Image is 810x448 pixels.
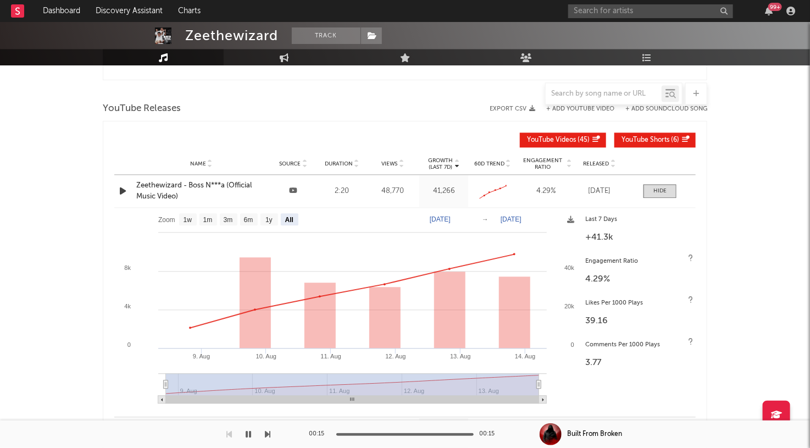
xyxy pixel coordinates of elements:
input: Search by song name or URL [546,90,662,98]
p: Growth [428,157,453,164]
span: YouTube Videos [527,137,576,143]
button: YouTube Videos(45) [520,132,606,147]
button: YouTube Shorts(6) [614,132,696,147]
div: Built From Broken [567,429,622,439]
button: Export CSV [490,106,535,112]
div: +41.3k [585,231,690,244]
span: to [400,61,407,66]
text: 9. Aug [193,353,210,359]
div: 3.77 [585,356,690,369]
text: All [285,216,293,224]
div: 39.16 [585,314,690,328]
div: 41,266 [422,186,465,197]
text: 3m [224,216,233,224]
div: 4.29 % [520,186,572,197]
text: [DATE] [501,215,521,223]
div: Engagement Ratio [585,255,690,268]
div: + Add YouTube Video [535,106,614,112]
span: Name [190,161,206,167]
text: 13. Aug [450,353,470,359]
span: Released [584,161,609,167]
span: Duration [325,161,353,167]
div: Comments Per 1000 Plays [585,339,690,352]
span: Engagement Ratio [520,157,565,170]
p: (Last 7d) [428,164,453,170]
span: of [414,61,421,66]
text: Zoom [158,216,175,224]
div: 00:15 [479,428,501,441]
text: 40k [564,264,574,271]
span: YouTube Releases [103,102,181,115]
text: 4k [124,303,131,309]
text: 11. Aug [321,353,341,359]
div: 4.29 % [585,273,690,286]
div: 2:20 [320,186,364,197]
div: Likes Per 1000 Plays [585,297,690,310]
span: Views [382,161,398,167]
text: 0 [571,341,574,348]
span: ( 6 ) [622,137,679,143]
text: 12. Aug [385,353,406,359]
button: + Add SoundCloud Song [625,106,707,112]
text: 0 [127,341,131,348]
text: 10. Aug [256,353,276,359]
text: 1m [203,216,213,224]
text: 1y [265,216,273,224]
text: → [482,215,489,223]
span: YouTube Shorts [622,137,669,143]
span: 60D Trend [474,161,504,167]
button: + Add SoundCloud Song [614,106,707,112]
div: 99 + [768,3,782,11]
div: Zeethewizard [185,27,278,44]
button: + Add YouTube Video [546,106,614,112]
text: 14. Aug [515,353,535,359]
div: 48,770 [369,186,417,197]
text: 20k [564,303,574,309]
span: Source [279,161,301,167]
text: 8k [124,264,131,271]
button: Track [292,27,360,44]
input: Search for artists [568,4,733,18]
text: 6m [244,216,253,224]
text: 1w [184,216,192,224]
a: Zeethewizard - Boss N***a (Official Music Video) [136,180,266,202]
div: 00:15 [309,428,331,441]
div: Last 7 Days [585,213,690,226]
text: [DATE] [430,215,451,223]
button: 99+ [765,7,773,15]
span: ( 45 ) [527,137,590,143]
div: [DATE] [578,186,622,197]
